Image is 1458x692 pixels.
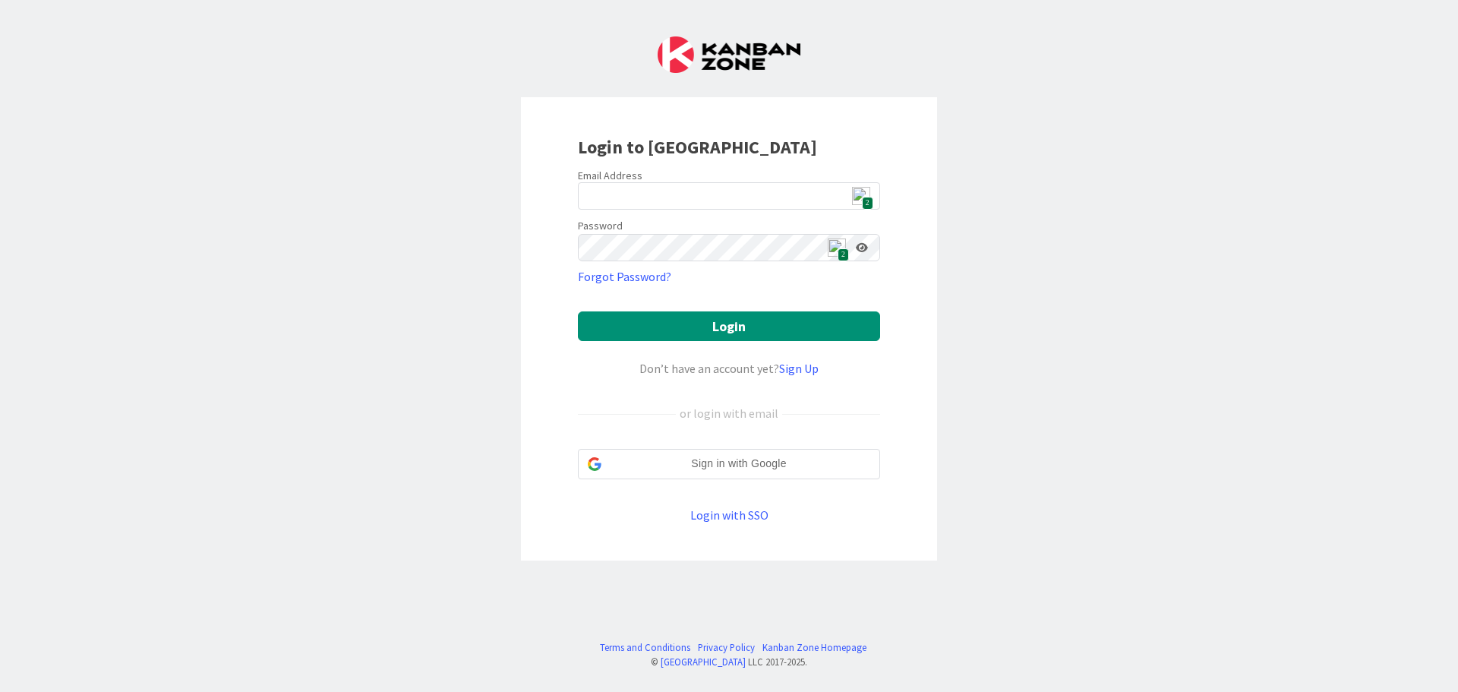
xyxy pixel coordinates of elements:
a: Login with SSO [690,507,768,523]
a: Sign Up [779,361,819,376]
div: Sign in with Google [578,449,880,479]
a: Kanban Zone Homepage [762,640,866,655]
div: or login with email [676,404,782,422]
span: Sign in with Google [607,456,870,472]
button: Login [578,311,880,341]
img: Kanban Zone [658,36,800,73]
a: [GEOGRAPHIC_DATA] [661,656,746,668]
a: Terms and Conditions [600,640,690,655]
span: 2 [838,248,849,261]
span: 2 [862,197,873,210]
img: npw-badge-icon.svg [852,187,870,205]
a: Forgot Password? [578,267,671,286]
label: Email Address [578,169,642,182]
div: © LLC 2017- 2025 . [592,655,866,669]
b: Login to [GEOGRAPHIC_DATA] [578,135,817,159]
label: Password [578,218,623,234]
div: Don’t have an account yet? [578,359,880,378]
a: Privacy Policy [698,640,755,655]
img: npw-badge-icon.svg [828,239,846,257]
